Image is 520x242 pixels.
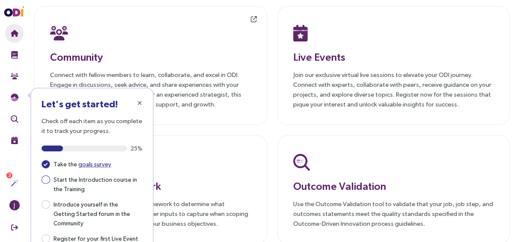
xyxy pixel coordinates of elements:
[5,218,24,237] button: Sign Out
[5,67,24,86] button: Community
[50,24,68,41] img: Community
[5,174,24,192] button: Actions
[11,136,18,144] img: Live Events
[293,49,494,65] h3: Live Events
[11,115,18,123] img: Outcome Validation
[11,179,18,187] img: Actions
[293,178,494,194] h3: Outcome Validation
[6,172,12,178] sup: 3
[5,109,24,128] button: Outcome Validation
[293,70,494,109] p: Join our exclusive virtual live sessions to elevate your ODI journey. Connect with experts, colla...
[42,99,143,109] h3: Let's get started!
[50,49,251,65] h3: Community
[131,145,143,151] span: 25%
[293,24,308,41] img: Live Events
[78,161,111,168] a: goals survey
[5,24,24,43] button: Home
[5,131,24,150] button: Live Events
[42,116,143,136] p: Check off each item as you complete it to track your progress.
[50,159,115,169] span: Take the
[5,45,24,64] button: Training
[5,196,24,215] button: J
[8,172,11,178] span: 3
[14,200,15,210] span: J
[11,94,18,101] img: JTBD Needs Framework
[293,199,494,228] p: Use the Outcome Validation tool to validate that your job, job step, and outcomes statements meet...
[50,174,143,194] span: Start the Introduction course in the Training
[5,88,24,107] button: Needs Framework
[50,199,143,228] span: Introduce yourself in the Getting Started forum in the Community
[11,72,18,80] img: Community
[11,51,18,59] img: Training
[293,153,310,171] img: Outcome Validation
[50,70,251,109] p: Connect with fellow members to learn, collaborate, and excel in ODI. Engage in discussions, seek ...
